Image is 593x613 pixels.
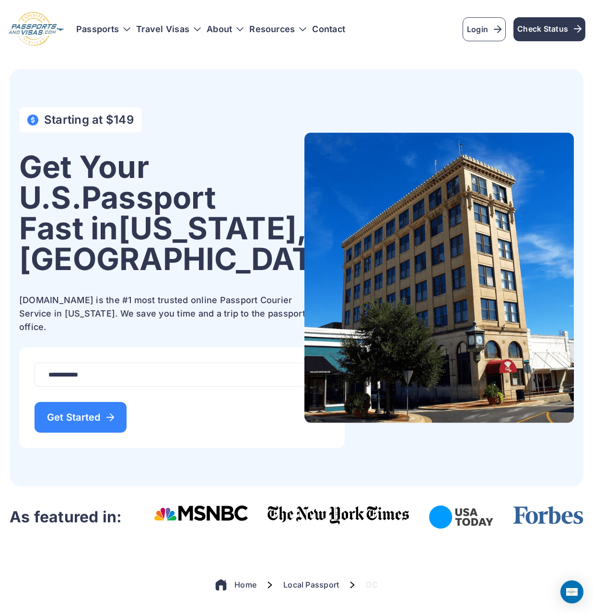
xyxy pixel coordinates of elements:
[312,24,345,34] a: Contact
[560,580,583,603] div: Open Intercom Messenger
[267,506,410,525] img: The New York Times
[463,17,506,41] a: Login
[283,579,339,591] a: Local Passport
[44,113,134,127] h4: Starting at $149
[8,12,65,47] img: Logo
[304,132,574,423] img: Get Your U.S. Passport Fast in Washington
[19,152,345,274] h1: Get Your U.S. Passport Fast in [US_STATE], [GEOGRAPHIC_DATA]
[136,24,201,34] h3: Travel Visas
[35,402,127,433] a: Get Started
[10,507,122,527] h3: As featured in:
[467,24,501,35] span: Login
[234,579,256,591] a: Home
[76,24,130,34] h3: Passports
[513,17,585,41] a: Check Status
[249,24,306,34] h3: Resources
[512,506,583,525] img: Forbes
[429,506,493,529] img: USA Today
[154,506,248,521] img: Msnbc
[517,23,581,35] span: Check Status
[19,294,316,334] p: [DOMAIN_NAME] is the #1 most trusted online Passport Courier Service in [US_STATE]. We save you t...
[47,413,114,422] span: Get Started
[207,24,232,34] a: About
